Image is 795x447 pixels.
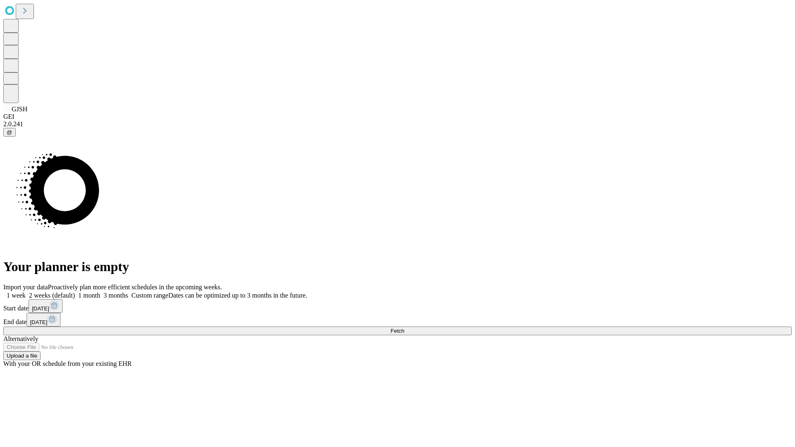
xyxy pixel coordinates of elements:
span: Alternatively [3,335,38,342]
span: 1 month [78,292,100,299]
span: GJSH [12,106,27,113]
span: [DATE] [30,319,47,325]
div: End date [3,313,792,327]
h1: Your planner is empty [3,259,792,274]
button: [DATE] [26,313,60,327]
button: Fetch [3,327,792,335]
span: 3 months [104,292,128,299]
div: 2.0.241 [3,120,792,128]
span: @ [7,129,12,135]
span: Custom range [131,292,168,299]
button: @ [3,128,16,137]
span: Proactively plan more efficient schedules in the upcoming weeks. [48,284,222,291]
span: 1 week [7,292,26,299]
div: Start date [3,299,792,313]
span: 2 weeks (default) [29,292,75,299]
span: Dates can be optimized up to 3 months in the future. [169,292,307,299]
span: Import your data [3,284,48,291]
button: [DATE] [29,299,63,313]
span: Fetch [390,328,404,334]
div: GEI [3,113,792,120]
span: With your OR schedule from your existing EHR [3,360,132,367]
span: [DATE] [32,305,49,312]
button: Upload a file [3,351,41,360]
